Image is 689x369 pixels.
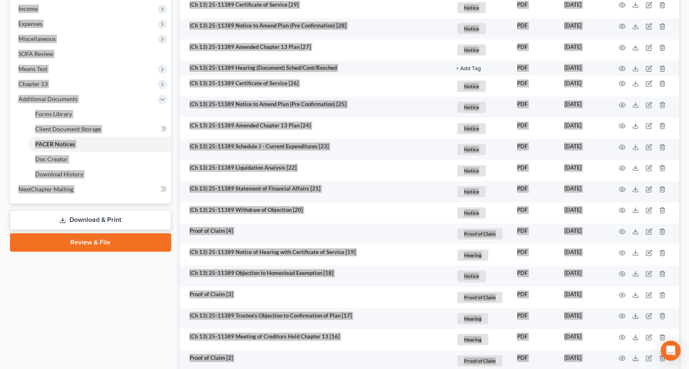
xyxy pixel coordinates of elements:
td: PDF [510,160,558,181]
button: + Add Tag [456,66,481,71]
span: Forms Library [35,110,72,117]
span: Notice [457,165,486,176]
a: Hearing [456,333,504,346]
td: [DATE] [558,181,609,203]
td: (Ch 13) 25-11389 Notice to Amend Plan (Pre Confirmation) [25] [179,97,449,118]
td: PDF [510,39,558,61]
td: PDF [510,18,558,40]
a: Proof of Claim [456,290,504,304]
td: [DATE] [558,287,609,308]
td: PDF [510,308,558,329]
td: [DATE] [558,39,609,61]
div: Open Intercom Messenger [661,341,681,361]
td: (Ch 13) 25-11389 Amended Chapter 13 Plan [27] [179,39,449,61]
a: Forms Library [28,107,171,122]
td: [DATE] [558,118,609,139]
span: Income [18,5,38,12]
td: [DATE] [558,76,609,97]
span: Notice [457,207,486,219]
span: Hearing [457,334,488,345]
a: Hearing [456,248,504,262]
span: Additional Documents [18,95,77,102]
td: PDF [510,76,558,97]
td: (Ch 13) 25-11389 Amended Chapter 13 Plan [24] [179,118,449,139]
td: [DATE] [558,244,609,266]
td: PDF [510,244,558,266]
span: SOFA Review [18,50,53,57]
td: PDF [510,181,558,203]
a: Hearing [456,312,504,326]
a: Notice [456,100,504,114]
td: [DATE] [558,266,609,287]
td: PDF [510,329,558,350]
td: PDF [510,266,558,287]
span: PACER Notices [35,140,75,148]
span: Hearing [457,249,488,261]
td: Proof of Claim [3] [179,287,449,308]
td: PDF [510,97,558,118]
a: Notice [456,164,504,178]
a: SOFA Review [12,46,171,61]
a: Notice [456,185,504,198]
td: (Ch 13) 25-11389 Liquidation Analysis [22] [179,160,449,181]
a: Review & File [10,233,171,252]
td: (Ch 13) 25-11389 Notice to Amend Plan (Pre Confirmation) [28] [179,18,449,40]
a: Notice [456,79,504,93]
span: NextChapter Mailing [18,186,73,193]
span: Notice [457,144,486,155]
td: [DATE] [558,202,609,224]
a: Doc Creator [28,152,171,167]
td: PDF [510,118,558,139]
td: PDF [510,287,558,308]
a: Notice [456,43,504,57]
td: PDF [510,139,558,160]
span: Notice [457,270,486,282]
span: Doc Creator [35,155,68,163]
span: Notice [457,186,486,197]
span: Notice [457,123,486,134]
td: [DATE] [558,139,609,160]
td: [DATE] [558,224,609,245]
span: Proof of Claim [457,292,502,303]
a: Proof of Claim [456,227,504,241]
span: Notice [457,44,486,56]
span: Download History [35,171,83,178]
span: Proof of Claim [457,228,502,239]
td: (Ch 13) 25-11389 Meeting of Creditors Held Chapter 13 [16] [179,329,449,350]
td: [DATE] [558,160,609,181]
td: [DATE] [558,97,609,118]
a: Notice [456,206,504,220]
td: PDF [510,224,558,245]
td: PDF [510,202,558,224]
span: Notice [457,2,486,13]
span: Chapter 13 [18,80,48,87]
a: Notice [456,143,504,156]
td: [DATE] [558,61,609,76]
td: (Ch 13) 25-11389 Withdraw of Objection [20] [179,202,449,224]
a: Notice [456,1,504,15]
td: (Ch 13) 25-11389 Objection to Homestead Exemption [18] [179,266,449,287]
a: Notice [456,269,504,283]
span: Proof of Claim [457,355,502,366]
td: (Ch 13) 25-11389 Notice of Hearing with Certificate of Service [19] [179,244,449,266]
a: Notice [456,22,504,36]
a: NextChapter Mailing [12,182,171,197]
span: Hearing [457,313,488,324]
span: Notice [457,23,486,34]
a: Notice [456,122,504,135]
a: + Add Tag [456,64,504,72]
a: Download History [28,167,171,182]
td: Proof of Claim [4] [179,224,449,245]
td: (Ch 13) 25-11389 Statement of Financial Affairs [21] [179,181,449,203]
td: (Ch 13) 25-11389 Hearing (Document) Sched/Cont/Resched [179,61,449,76]
span: Notice [457,102,486,113]
td: (Ch 13) 25-11389 Trustee's Objection to Confirmation of Plan [17] [179,308,449,329]
span: Notice [457,81,486,92]
a: Download & Print [10,210,171,230]
span: Expenses [18,20,42,27]
td: [DATE] [558,308,609,329]
td: [DATE] [558,329,609,350]
a: PACER Notices [28,137,171,152]
td: (Ch 13) 25-11389 Schedule J - Current Expenditures [23] [179,139,449,160]
a: Proof of Claim [456,354,504,368]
